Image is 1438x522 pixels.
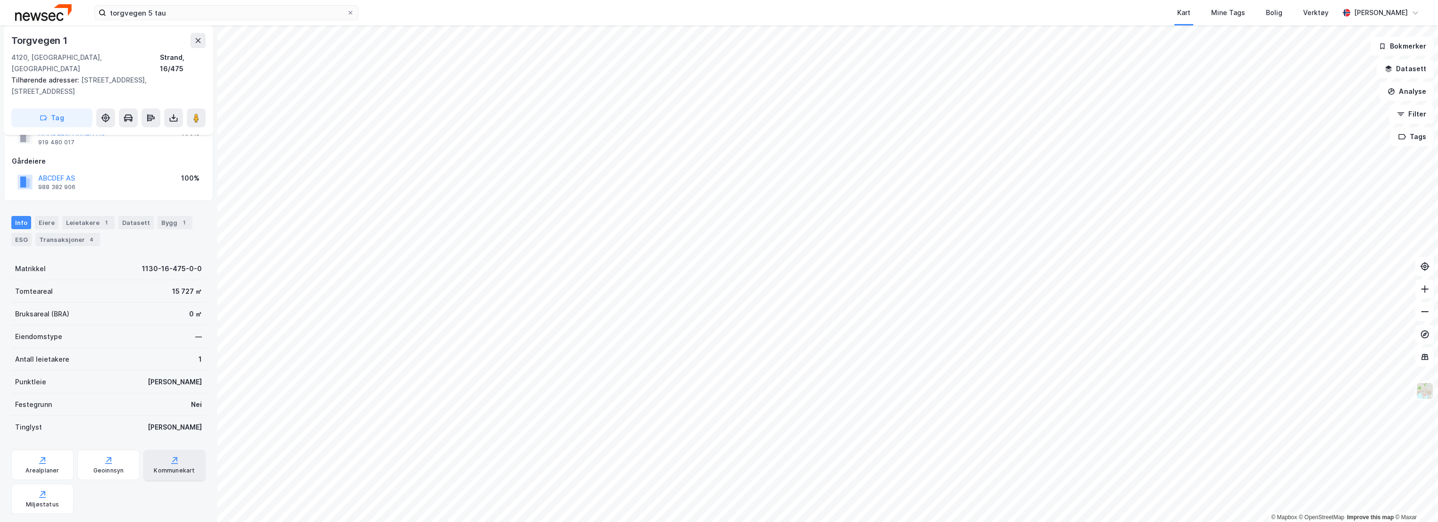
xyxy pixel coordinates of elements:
[160,52,206,75] div: Strand, 16/475
[93,467,124,474] div: Geoinnsyn
[12,156,205,167] div: Gårdeiere
[1391,477,1438,522] iframe: Chat Widget
[101,218,111,227] div: 1
[1271,514,1297,521] a: Mapbox
[1380,82,1434,101] button: Analyse
[15,286,53,297] div: Tomteareal
[35,216,58,229] div: Eiere
[1390,127,1434,146] button: Tags
[15,354,69,365] div: Antall leietakere
[26,501,59,508] div: Miljøstatus
[189,308,202,320] div: 0 ㎡
[15,376,46,388] div: Punktleie
[1347,514,1394,521] a: Improve this map
[11,76,81,84] span: Tilhørende adresser:
[148,422,202,433] div: [PERSON_NAME]
[38,139,75,146] div: 919 480 017
[142,263,202,274] div: 1130-16-475-0-0
[11,52,160,75] div: 4120, [GEOGRAPHIC_DATA], [GEOGRAPHIC_DATA]
[1177,7,1190,18] div: Kart
[1354,7,1408,18] div: [PERSON_NAME]
[62,216,115,229] div: Leietakere
[172,286,202,297] div: 15 727 ㎡
[25,467,59,474] div: Arealplaner
[15,422,42,433] div: Tinglyst
[1266,7,1282,18] div: Bolig
[1416,382,1434,400] img: Z
[15,263,46,274] div: Matrikkel
[148,376,202,388] div: [PERSON_NAME]
[158,216,192,229] div: Bygg
[15,308,69,320] div: Bruksareal (BRA)
[1389,105,1434,124] button: Filter
[1391,477,1438,522] div: Kontrollprogram for chat
[1303,7,1329,18] div: Verktøy
[11,33,69,48] div: Torgvegen 1
[195,331,202,342] div: —
[181,173,199,184] div: 100%
[11,108,92,127] button: Tag
[1377,59,1434,78] button: Datasett
[1299,514,1345,521] a: OpenStreetMap
[179,218,189,227] div: 1
[154,467,195,474] div: Kommunekart
[11,216,31,229] div: Info
[15,331,62,342] div: Eiendomstype
[15,4,72,21] img: newsec-logo.f6e21ccffca1b3a03d2d.png
[106,6,347,20] input: Søk på adresse, matrikkel, gårdeiere, leietakere eller personer
[118,216,154,229] div: Datasett
[35,233,100,246] div: Transaksjoner
[1211,7,1245,18] div: Mine Tags
[199,354,202,365] div: 1
[11,75,198,97] div: [STREET_ADDRESS], [STREET_ADDRESS]
[191,399,202,410] div: Nei
[1371,37,1434,56] button: Bokmerker
[15,399,52,410] div: Festegrunn
[87,235,96,244] div: 4
[38,183,75,191] div: 988 382 906
[11,233,32,246] div: ESG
